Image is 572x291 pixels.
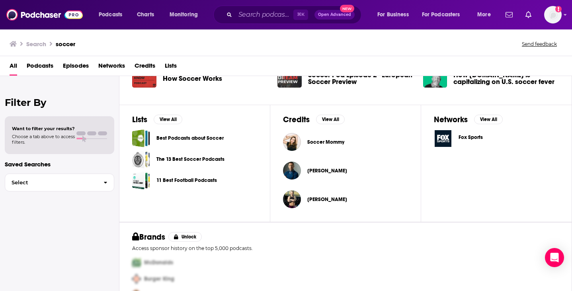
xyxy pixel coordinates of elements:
a: Show notifications dropdown [522,8,535,21]
h2: Networks [434,115,468,125]
span: Fox Sports [459,134,483,141]
a: Fox Sports logoFox Sports [434,129,559,148]
a: Kelsey Kiel [307,196,347,203]
h2: Credits [283,115,310,125]
button: View All [474,115,503,124]
button: Kelsey KielKelsey Kiel [283,187,408,212]
img: Podchaser - Follow, Share and Rate Podcasts [6,7,83,22]
a: The 13 Best Soccer Podcasts [156,155,225,164]
button: Caleb PorterCaleb Porter [283,158,408,184]
p: Saved Searches [5,160,114,168]
h3: Search [26,40,46,48]
a: Best Podcasts about Soccer [156,134,224,143]
a: ListsView All [132,115,182,125]
span: ⌘ K [293,10,308,20]
img: Kelsey Kiel [283,190,301,208]
svg: Add a profile image [555,6,562,12]
img: User Profile [544,6,562,23]
h2: Lists [132,115,147,125]
a: Soccer Pod Episode 2 - European Soccer Preview [308,72,414,85]
span: McDonalds [144,259,173,266]
button: Unlock [168,232,202,242]
a: Credits [135,59,155,76]
button: open menu [372,8,419,21]
img: Second Pro Logo [129,271,144,287]
span: For Business [377,9,409,20]
a: Networks [98,59,125,76]
a: Caleb Porter [307,168,347,174]
span: More [477,9,491,20]
a: 11 Best Football Podcasts [156,176,217,185]
span: Select [5,180,97,185]
button: Open AdvancedNew [314,10,355,20]
span: Choose a tab above to access filters. [12,134,75,145]
a: The 13 Best Soccer Podcasts [132,150,150,168]
div: Open Intercom Messenger [545,248,564,267]
span: Monitoring [170,9,198,20]
button: open menu [93,8,133,21]
a: Show notifications dropdown [502,8,516,21]
span: How [DOMAIN_NAME] is capitalizing on U.S. soccer fever [453,72,559,85]
a: 11 Best Football Podcasts [132,172,150,189]
button: Send feedback [519,41,559,47]
a: Episodes [63,59,89,76]
img: Soccer Mommy [283,133,301,151]
span: [PERSON_NAME] [307,196,347,203]
span: [PERSON_NAME] [307,168,347,174]
button: Soccer MommySoccer Mommy [283,129,408,155]
span: For Podcasters [422,9,460,20]
span: Logged in as dkcsports [544,6,562,23]
button: open menu [417,8,472,21]
button: View All [154,115,182,124]
button: open menu [472,8,501,21]
span: Open Advanced [318,13,351,17]
a: How Soccer Works [163,75,222,82]
button: Select [5,174,114,191]
span: Burger King [144,275,174,282]
img: First Pro Logo [129,254,144,271]
button: View All [316,115,345,124]
a: Best Podcasts about Soccer [132,129,150,147]
img: Fox Sports logo [434,129,452,148]
a: CreditsView All [283,115,345,125]
a: Soccer Mommy [307,139,344,145]
button: open menu [164,8,208,21]
p: Access sponsor history on the top 5,000 podcasts. [132,245,559,251]
input: Search podcasts, credits, & more... [235,8,293,21]
h3: soccer [56,40,75,48]
a: Charts [132,8,159,21]
div: Search podcasts, credits, & more... [221,6,369,24]
h2: Filter By [5,97,114,108]
span: Podcasts [99,9,122,20]
span: New [340,5,354,12]
img: Caleb Porter [283,162,301,180]
span: Charts [137,9,154,20]
h2: Brands [132,232,165,242]
a: All [10,59,17,76]
a: NetworksView All [434,115,503,125]
a: Lists [165,59,177,76]
a: Podcasts [27,59,53,76]
span: Want to filter your results? [12,126,75,131]
button: Show profile menu [544,6,562,23]
a: How Soccer.com is capitalizing on U.S. soccer fever [453,72,559,85]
